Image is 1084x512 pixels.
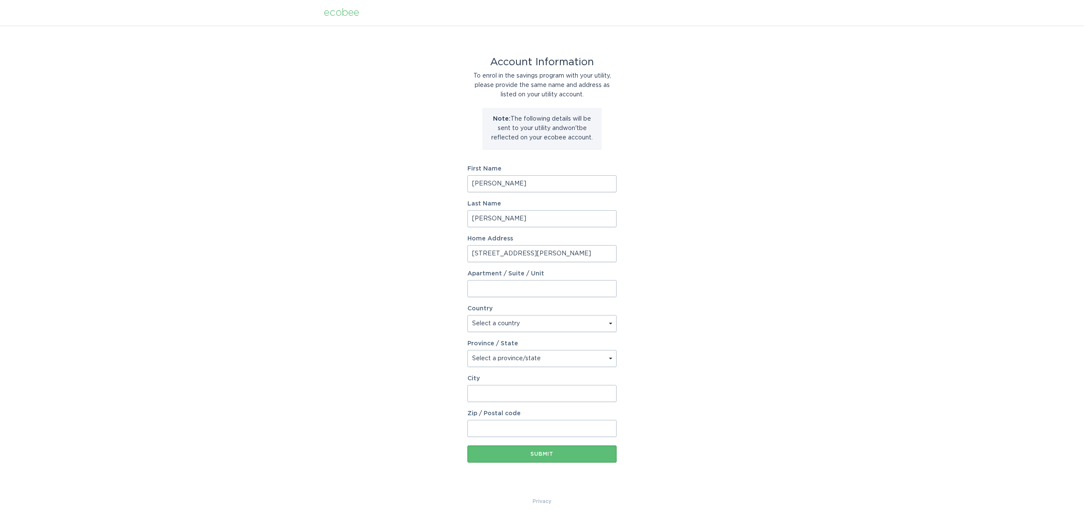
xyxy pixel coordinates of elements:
label: City [467,376,617,382]
label: Home Address [467,236,617,242]
div: Account Information [467,58,617,67]
div: To enrol in the savings program with your utility, please provide the same name and address as li... [467,71,617,99]
strong: Note: [493,116,510,122]
label: Last Name [467,201,617,207]
p: The following details will be sent to your utility and won't be reflected on your ecobee account. [489,114,595,142]
div: Submit [472,451,612,457]
label: Apartment / Suite / Unit [467,271,617,277]
button: Submit [467,445,617,463]
div: ecobee [324,8,359,17]
label: Country [467,306,493,312]
label: First Name [467,166,617,172]
a: Privacy Policy & Terms of Use [533,497,551,506]
label: Zip / Postal code [467,411,617,417]
label: Province / State [467,341,518,347]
